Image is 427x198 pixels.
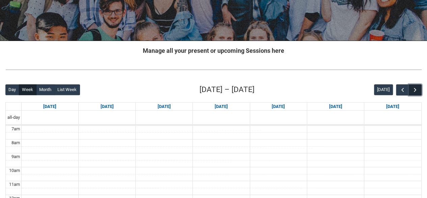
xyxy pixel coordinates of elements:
[5,66,422,73] img: REDU_GREY_LINE
[19,84,36,95] button: Week
[6,114,21,121] span: all-day
[10,153,21,160] div: 9am
[10,126,21,132] div: 7am
[5,46,422,55] h2: Manage all your present or upcoming Sessions here
[374,84,393,95] button: [DATE]
[5,84,19,95] button: Day
[42,103,58,111] a: Go to September 7, 2025
[270,103,286,111] a: Go to September 11, 2025
[396,84,409,95] button: Previous Week
[385,103,401,111] a: Go to September 13, 2025
[156,103,172,111] a: Go to September 9, 2025
[409,84,422,95] button: Next Week
[8,167,21,174] div: 10am
[213,103,229,111] a: Go to September 10, 2025
[199,84,255,95] h2: [DATE] – [DATE]
[54,84,80,95] button: List Week
[99,103,115,111] a: Go to September 8, 2025
[10,139,21,146] div: 8am
[328,103,344,111] a: Go to September 12, 2025
[8,181,21,188] div: 11am
[36,84,55,95] button: Month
